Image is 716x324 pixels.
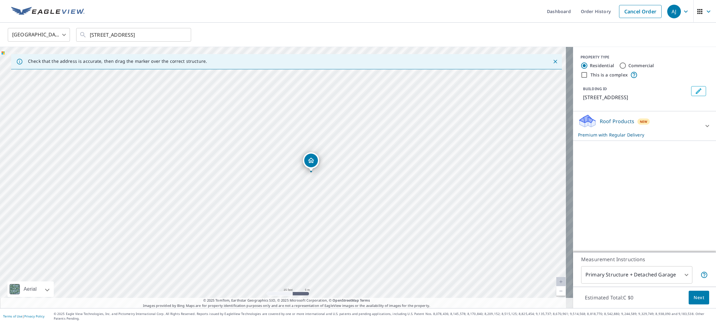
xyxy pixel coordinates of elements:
[3,314,44,318] p: |
[583,86,607,91] p: BUILDING ID
[90,26,178,44] input: Search by address or latitude-longitude
[581,256,708,263] p: Measurement Instructions
[551,58,559,66] button: Close
[691,86,706,96] button: Edit building 1
[590,72,628,78] label: This is a complex
[54,312,713,321] p: © 2025 Eagle View Technologies, Inc. and Pictometry International Corp. All Rights Reserved. Repo...
[28,58,207,64] p: Check that the address is accurate, then drag the marker over the correct structure.
[8,26,70,44] div: [GEOGRAPHIC_DATA]
[578,132,700,138] p: Premium with Regular Delivery
[556,277,566,286] a: Current Level 20, Zoom In Disabled
[628,62,654,69] label: Commercial
[556,286,566,296] a: Current Level 20, Zoom Out
[24,314,44,318] a: Privacy Policy
[7,281,54,297] div: Aerial
[640,119,648,124] span: New
[694,294,704,302] span: Next
[333,298,359,303] a: OpenStreetMap
[667,5,681,18] div: AJ
[590,62,614,69] label: Residential
[203,298,370,303] span: © 2025 TomTom, Earthstar Geographics SIO, © 2025 Microsoft Corporation, ©
[619,5,662,18] a: Cancel Order
[578,114,711,138] div: Roof ProductsNewPremium with Regular Delivery
[303,152,319,172] div: Dropped pin, building 1, Residential property, 289 TUSCANY RESERVE RISE NW CALGARY AB T3L0A5
[11,7,85,16] img: EV Logo
[581,54,709,60] div: PROPERTY TYPE
[600,118,634,125] p: Roof Products
[580,291,638,304] p: Estimated Total: C $0
[700,271,708,279] span: Your report will include the primary structure and a detached garage if one exists.
[3,314,22,318] a: Terms of Use
[583,94,689,101] p: [STREET_ADDRESS]
[22,281,39,297] div: Aerial
[689,291,709,305] button: Next
[581,266,692,284] div: Primary Structure + Detached Garage
[360,298,370,303] a: Terms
